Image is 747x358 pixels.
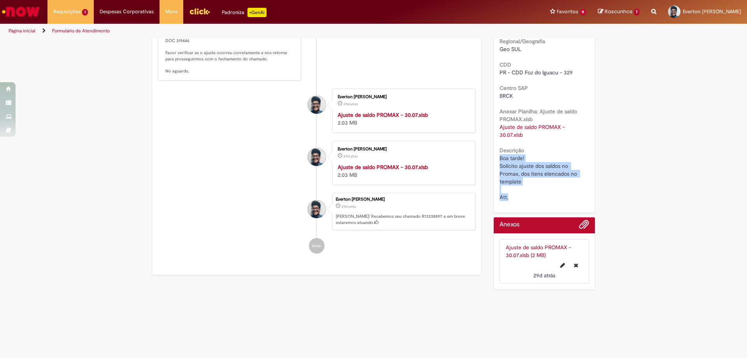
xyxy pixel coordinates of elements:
[500,155,579,201] span: Boa tarde! Solicito ajuste dos saldos no Promax, dos itens elencados no template Att,
[344,154,358,159] time: 30/07/2025 17:00:47
[82,9,88,16] span: 1
[533,272,555,279] span: 29d atrás
[683,8,741,15] span: Everton [PERSON_NAME]
[569,259,583,272] button: Excluir Ajuste de saldo PROMAX - 30.07.xlsb
[338,111,467,127] div: 2.03 MB
[344,102,358,106] span: 29d atrás
[500,108,577,123] b: Anexar Planilha: Ajuste de saldo PROMAX.xlsb
[338,147,467,152] div: Everton [PERSON_NAME]
[1,4,41,19] img: ServiceNow
[605,8,633,15] span: Rascunhos
[6,24,492,38] ul: Trilhas de página
[506,244,571,259] a: Ajuste de saldo PROMAX - 30.07.xlsb (2 MB)
[52,28,110,34] a: Formulário de Atendimento
[247,8,267,17] p: +GenAi
[308,200,326,218] div: Everton Aciole Da Silva
[344,102,358,106] time: 30/07/2025 17:01:01
[598,8,640,16] a: Rascunhos
[634,9,640,16] span: 1
[500,85,528,92] b: Centro SAP
[556,259,570,272] button: Editar nome de arquivo Ajuste de saldo PROMAX - 30.07.xlsb
[338,111,428,118] a: Ajuste de saldo PROMAX - 30.07.xlsb
[338,164,428,171] a: Ajuste de saldo PROMAX - 30.07.xlsb
[342,204,356,209] span: 29d atrás
[500,147,524,154] b: Descrição
[500,221,519,228] h2: Anexos
[308,96,326,114] div: Everton Aciole Da Silva
[500,38,545,45] b: Regional/Geografia
[579,219,589,233] button: Adicionar anexos
[342,204,356,209] time: 30/07/2025 17:01:04
[158,193,475,230] li: Everton Aciole Da Silva
[557,8,578,16] span: Favoritos
[338,163,467,179] div: 2.03 MB
[308,148,326,166] div: Everton Aciole Da Silva
[500,61,511,68] b: CDD
[533,272,555,279] time: 30/07/2025 17:00:47
[222,8,267,17] div: Padroniza
[344,154,358,159] span: 29d atrás
[500,69,573,76] span: PR - CDD Foz do Iguacu - 329
[580,9,587,16] span: 11
[100,8,154,16] span: Despesas Corporativas
[338,95,467,99] div: Everton [PERSON_NAME]
[336,213,471,226] p: [PERSON_NAME]! Recebemos seu chamado R13338897 e em breve estaremos atuando.
[336,197,471,202] div: Everton [PERSON_NAME]
[165,8,177,16] span: More
[189,5,210,17] img: click_logo_yellow_360x200.png
[53,8,81,16] span: Requisições
[9,28,35,34] a: Página inicial
[500,46,521,53] span: Geo SUL
[165,19,295,74] p: Bom dia / Boa tarde, tudo bem? Segue o documento referente ao ajuste solicitado no chamado. DOC 3...
[500,92,513,99] span: BRCK
[500,123,566,138] a: Download de Ajuste de saldo PROMAX - 30.07.xlsb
